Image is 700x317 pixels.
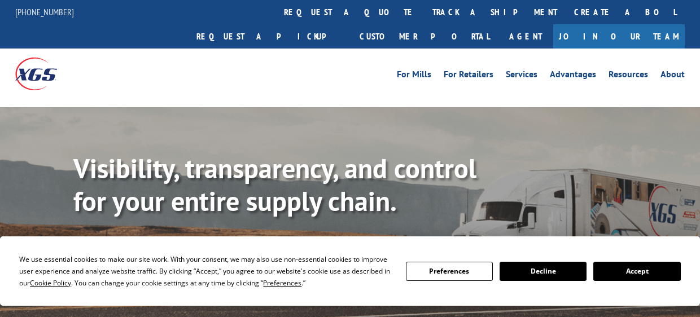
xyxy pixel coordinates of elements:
a: For Retailers [444,70,493,82]
a: For Mills [397,70,431,82]
span: Cookie Policy [30,278,71,288]
b: Visibility, transparency, and control for your entire supply chain. [73,151,476,218]
a: Resources [609,70,648,82]
a: Agent [498,24,553,49]
a: Request a pickup [188,24,351,49]
a: About [660,70,685,82]
button: Decline [500,262,587,281]
a: Services [506,70,537,82]
button: Preferences [406,262,493,281]
a: Customer Portal [351,24,498,49]
div: We use essential cookies to make our site work. With your consent, we may also use non-essential ... [19,253,392,289]
a: Join Our Team [553,24,685,49]
button: Accept [593,262,680,281]
span: Preferences [263,278,301,288]
a: [PHONE_NUMBER] [15,6,74,17]
a: Advantages [550,70,596,82]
